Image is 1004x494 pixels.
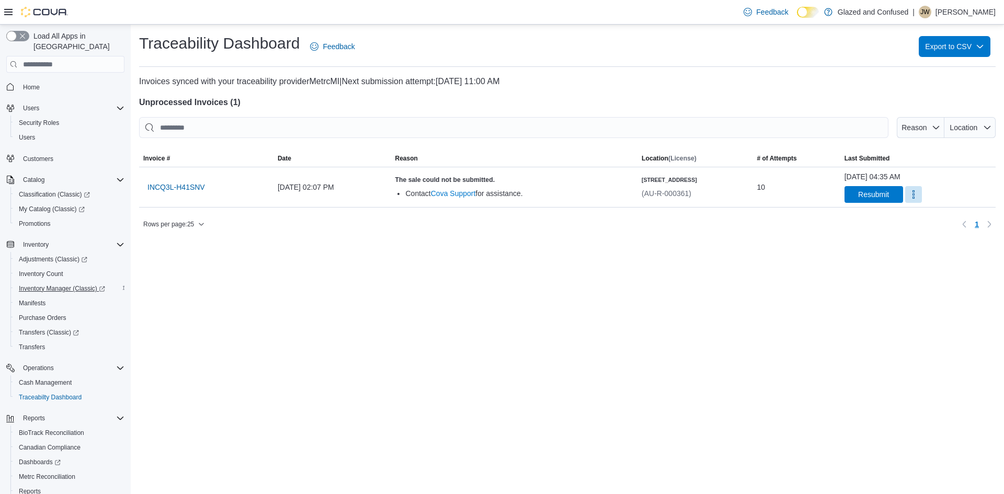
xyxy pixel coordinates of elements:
button: Rows per page:25 [139,218,209,231]
p: | [912,6,915,18]
span: Catalog [23,176,44,184]
span: Catalog [19,174,124,186]
div: [DATE] 02:07 PM [273,177,391,198]
a: Manifests [15,297,50,309]
span: Users [19,102,124,114]
a: Cash Management [15,376,76,389]
button: BioTrack Reconciliation [10,426,129,440]
span: 10 [757,181,765,193]
span: Transfers [15,341,124,353]
a: Home [19,81,44,94]
span: Promotions [19,220,51,228]
button: Users [19,102,43,114]
a: Adjustments (Classic) [15,253,92,266]
button: Metrc Reconciliation [10,469,129,484]
button: Next page [983,218,996,231]
p: Invoices synced with your traceability provider MetrcMI | [DATE] 11:00 AM [139,75,996,88]
span: 1 [975,219,979,229]
button: Catalog [2,173,129,187]
input: Dark Mode [797,7,819,18]
button: Page 1 of 1 [971,216,983,233]
span: Dashboards [15,456,124,468]
a: BioTrack Reconciliation [15,427,88,439]
span: Date [278,154,291,163]
span: Canadian Compliance [19,443,81,452]
a: Inventory Manager (Classic) [15,282,109,295]
a: My Catalog (Classic) [10,202,129,216]
button: Promotions [10,216,129,231]
span: INCQ3L-H41SNV [147,182,205,192]
button: Inventory [19,238,53,251]
span: BioTrack Reconciliation [15,427,124,439]
a: Users [15,131,39,144]
h4: Unprocessed Invoices ( 1 ) [139,96,996,109]
span: Classification (Classic) [15,188,124,201]
span: Inventory Count [15,268,124,280]
span: Cash Management [19,378,72,387]
span: Inventory [23,240,49,249]
button: Operations [19,362,58,374]
span: Cash Management [15,376,124,389]
div: [DATE] 04:35 AM [845,171,900,182]
a: Cova Support [431,189,476,198]
nav: Pagination for table: [958,216,996,233]
span: Adjustments (Classic) [15,253,124,266]
div: Contact for assistance. [405,188,633,199]
button: Previous page [958,218,971,231]
button: Resubmit [845,186,903,203]
input: This is a search bar. After typing your query, hit enter to filter the results lower in the page. [139,117,888,138]
span: Users [15,131,124,144]
span: # of Attempts [757,154,796,163]
span: Feedback [323,41,355,52]
span: Users [23,104,39,112]
a: Dashboards [10,455,129,469]
button: Inventory Count [10,267,129,281]
span: Home [23,83,40,91]
button: INCQ3L-H41SNV [143,177,209,198]
span: Rows per page : 25 [143,220,194,228]
button: Reason [897,117,944,138]
a: Traceabilty Dashboard [15,391,86,404]
span: My Catalog (Classic) [15,203,124,215]
span: Traceabilty Dashboard [19,393,82,401]
span: Transfers [19,343,45,351]
span: Next submission attempt: [341,77,436,86]
span: Feedback [756,7,788,17]
h5: The sale could not be submitted. [395,176,633,184]
span: Adjustments (Classic) [19,255,87,263]
a: Canadian Compliance [15,441,85,454]
a: My Catalog (Classic) [15,203,89,215]
span: Reports [23,414,45,422]
button: Transfers [10,340,129,354]
span: Invoice # [143,154,170,163]
a: Security Roles [15,117,63,129]
span: Inventory Count [19,270,63,278]
a: Classification (Classic) [15,188,94,201]
span: Classification (Classic) [19,190,90,199]
span: Canadian Compliance [15,441,124,454]
span: Purchase Orders [19,314,66,322]
span: Transfers (Classic) [19,328,79,337]
a: Transfers (Classic) [10,325,129,340]
span: Metrc Reconciliation [15,470,124,483]
button: Manifests [10,296,129,311]
span: Export to CSV [925,36,984,57]
a: Promotions [15,217,55,230]
button: Inventory [2,237,129,252]
span: Inventory [19,238,124,251]
button: Export to CSV [919,36,990,57]
button: Users [10,130,129,145]
span: Reason [395,154,417,163]
span: My Catalog (Classic) [19,205,85,213]
a: Classification (Classic) [10,187,129,202]
h5: Location [642,154,697,163]
span: Users [19,133,35,142]
a: Inventory Manager (Classic) [10,281,129,296]
button: Canadian Compliance [10,440,129,455]
div: Jeffery Worzalla [919,6,931,18]
span: Transfers (Classic) [15,326,124,339]
a: Dashboards [15,456,65,468]
a: Adjustments (Classic) [10,252,129,267]
ul: Pagination for table: [971,216,983,233]
button: Traceabilty Dashboard [10,390,129,405]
